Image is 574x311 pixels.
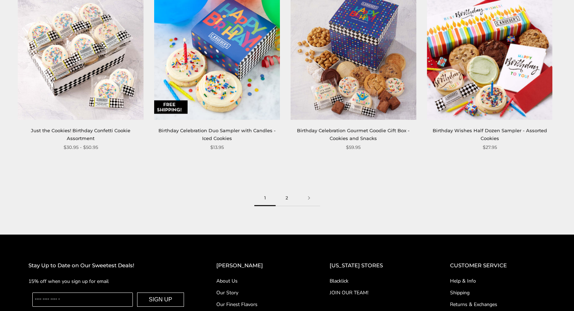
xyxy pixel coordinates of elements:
iframe: Sign Up via Text for Offers [6,284,74,305]
span: $30.95 - $50.95 [64,144,98,151]
a: Shipping [450,289,546,296]
span: 1 [254,190,276,206]
a: Next page [298,190,320,206]
a: Returns & Exchanges [450,301,546,308]
h2: Stay Up to Date on Our Sweetest Deals! [28,261,188,270]
a: Birthday Celebration Duo Sampler with Candles - Iced Cookies [158,128,276,141]
h2: [US_STATE] STORES [330,261,422,270]
a: Our Story [216,289,302,296]
input: Enter your email [32,293,133,307]
span: $27.95 [483,144,497,151]
a: Help & Info [450,277,546,285]
p: 15% off when you sign up for email [28,277,188,285]
a: Just the Cookies! Birthday Confetti Cookie Assortment [31,128,130,141]
button: SIGN UP [137,293,184,307]
h2: CUSTOMER SERVICE [450,261,546,270]
a: 2 [276,190,298,206]
a: Blacklick [330,277,422,285]
a: Birthday Celebration Gourmet Goodie Gift Box - Cookies and Snacks [297,128,410,141]
h2: [PERSON_NAME] [216,261,302,270]
a: About Us [216,277,302,285]
span: $13.95 [210,144,224,151]
a: Our Finest Flavors [216,301,302,308]
span: $59.95 [346,144,361,151]
a: JOIN OUR TEAM! [330,289,422,296]
a: Birthday Wishes Half Dozen Sampler - Assorted Cookies [433,128,547,141]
